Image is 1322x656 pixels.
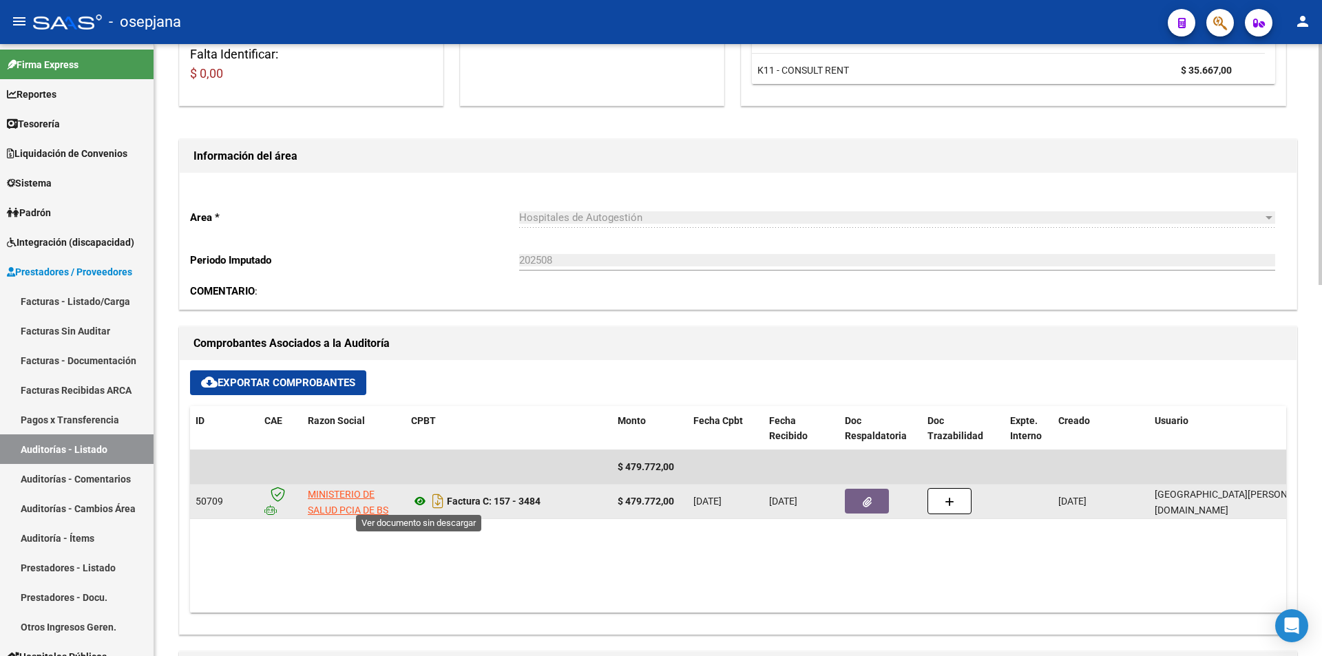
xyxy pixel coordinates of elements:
span: Sistema [7,176,52,191]
datatable-header-cell: Fecha Cpbt [688,406,764,452]
span: [DATE] [693,496,722,507]
span: [DATE] [769,496,797,507]
h3: Falta Identificar: [190,45,432,83]
h1: Comprobantes Asociados a la Auditoría [193,332,1283,355]
span: Tesorería [7,116,60,131]
span: CPBT [411,415,436,426]
span: Usuario [1155,415,1188,426]
span: Reportes [7,87,56,102]
span: Fecha Recibido [769,415,808,442]
datatable-header-cell: Expte. Interno [1005,406,1053,452]
datatable-header-cell: CPBT [406,406,612,452]
span: Padrón [7,205,51,220]
span: MINISTERIO DE SALUD PCIA DE BS AS [308,489,388,531]
span: Firma Express [7,57,78,72]
mat-icon: menu [11,13,28,30]
i: Descargar documento [429,490,447,512]
h1: Información del área [193,145,1283,167]
span: Prestadores / Proveedores [7,264,132,279]
datatable-header-cell: CAE [259,406,302,452]
span: 50709 [196,496,223,507]
datatable-header-cell: Creado [1053,406,1149,452]
datatable-header-cell: ID [190,406,259,452]
mat-icon: cloud_download [201,374,218,390]
datatable-header-cell: Doc Trazabilidad [922,406,1005,452]
span: ID [196,415,204,426]
span: CAE [264,415,282,426]
strong: COMENTARIO [190,285,255,297]
span: Integración (discapacidad) [7,235,134,250]
span: Monto [618,415,646,426]
span: Expte. Interno [1010,415,1042,442]
span: $ 0,00 [190,66,223,81]
span: - osepjana [109,7,181,37]
span: Liquidación de Convenios [7,146,127,161]
datatable-header-cell: Fecha Recibido [764,406,839,452]
span: [DATE] [1058,496,1087,507]
div: Open Intercom Messenger [1275,609,1308,642]
strong: $ 35.667,00 [1181,65,1232,76]
span: : [190,285,258,297]
p: Periodo Imputado [190,253,519,268]
span: Creado [1058,415,1090,426]
p: Area * [190,210,519,225]
span: Fecha Cpbt [693,415,743,426]
span: Doc Trazabilidad [927,415,983,442]
span: Exportar Comprobantes [201,377,355,389]
datatable-header-cell: Doc Respaldatoria [839,406,922,452]
span: Hospitales de Autogestión [519,211,642,224]
strong: Factura C: 157 - 3484 [447,496,541,507]
mat-icon: person [1294,13,1311,30]
strong: $ 479.772,00 [618,496,674,507]
datatable-header-cell: Monto [612,406,688,452]
span: Razon Social [308,415,365,426]
span: Doc Respaldatoria [845,415,907,442]
button: Exportar Comprobantes [190,370,366,395]
span: $ 479.772,00 [618,461,674,472]
span: K11 - CONSULT RENT [757,65,849,76]
datatable-header-cell: Razon Social [302,406,406,452]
